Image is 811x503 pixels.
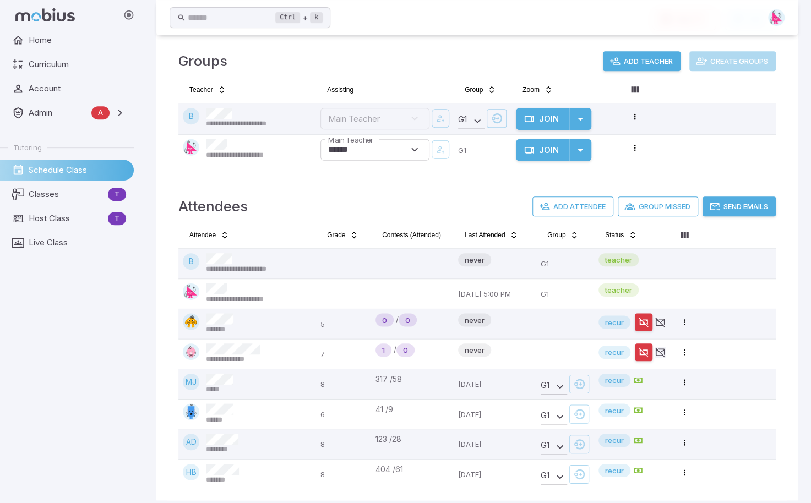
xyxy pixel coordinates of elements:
[183,108,199,124] div: B
[458,283,532,304] p: [DATE] 5:00 PM
[178,195,248,217] h4: Attendees
[375,343,449,357] div: /
[320,313,367,334] p: 5
[29,83,126,95] span: Account
[541,253,590,274] p: G1
[618,196,698,216] button: Group Missed
[29,212,104,225] span: Host Class
[375,313,449,326] div: /
[541,408,567,424] div: G 1
[598,285,639,296] span: teacher
[183,464,199,480] div: HB
[29,34,126,46] span: Home
[598,254,639,265] span: teacher
[183,253,199,270] div: B
[541,468,567,485] div: G 1
[91,107,110,118] span: A
[458,434,532,455] p: [DATE]
[598,316,630,327] span: recur
[375,374,449,385] div: 317 / 58
[598,435,630,446] span: recur
[29,58,126,70] span: Curriculum
[458,374,532,395] p: [DATE]
[178,50,227,72] h4: Groups
[29,237,126,249] span: Live Class
[532,196,613,216] button: Add Attendee
[275,12,300,23] kbd: Ctrl
[399,314,417,325] span: 0
[375,226,448,244] button: Contests (Attended)
[598,465,630,476] span: recur
[541,226,585,244] button: Group
[183,434,199,450] div: AD
[275,11,323,24] div: +
[516,139,569,161] button: Join
[626,81,644,99] button: Column visibility
[320,81,360,99] button: Assisting
[183,374,199,390] div: MJ
[183,403,199,420] img: rectangle.svg
[541,283,590,304] p: G1
[598,347,630,358] span: recur
[189,231,216,239] span: Attendee
[320,374,367,395] p: 8
[183,226,236,244] button: Attendee
[320,434,367,455] p: 8
[768,9,785,26] img: right-triangle.svg
[327,231,345,239] span: Grade
[320,464,367,485] p: 8
[598,375,630,386] span: recur
[375,314,394,325] span: 0
[703,196,776,216] button: Send Emails
[598,226,644,244] button: Status
[108,213,126,224] span: T
[516,108,569,130] button: Join
[13,143,42,152] span: Tutoring
[407,143,422,157] button: Open
[320,226,365,244] button: Grade
[465,85,483,94] span: Group
[183,139,199,156] img: right-triangle.svg
[29,107,87,119] span: Admin
[375,343,391,357] div: Never Played
[375,464,449,475] div: 404 / 61
[320,403,367,424] p: 6
[396,345,415,356] span: 0
[458,81,503,99] button: Group
[382,231,441,239] span: Contests (Attended)
[183,81,233,99] button: Teacher
[458,139,507,161] p: G1
[375,403,449,414] div: 41 / 9
[676,226,693,244] button: Column visibility
[458,345,491,356] span: never
[29,188,104,200] span: Classes
[458,314,491,325] span: never
[310,12,323,23] kbd: k
[458,226,525,244] button: Last Attended
[183,283,199,300] img: right-triangle.svg
[516,81,559,99] button: Zoom
[458,112,485,129] div: G 1
[108,189,126,200] span: T
[603,51,681,71] button: Add Teacher
[547,231,565,239] span: Group
[598,404,630,415] span: recur
[189,85,213,94] span: Teacher
[183,313,199,330] img: semi-circle.svg
[605,231,624,239] span: Status
[183,343,199,360] img: hexagon.svg
[541,378,567,395] div: G 1
[327,85,353,94] span: Assisting
[375,345,391,356] span: 1
[29,164,126,176] span: Schedule Class
[458,464,532,485] p: [DATE]
[458,254,491,265] span: never
[396,343,415,357] div: New Student
[465,231,505,239] span: Last Attended
[399,313,417,326] div: New Student
[328,135,373,145] label: Main Teacher
[458,403,532,424] p: [DATE]
[375,313,394,326] div: Never Played
[320,343,367,364] p: 7
[375,434,449,445] div: 123 / 28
